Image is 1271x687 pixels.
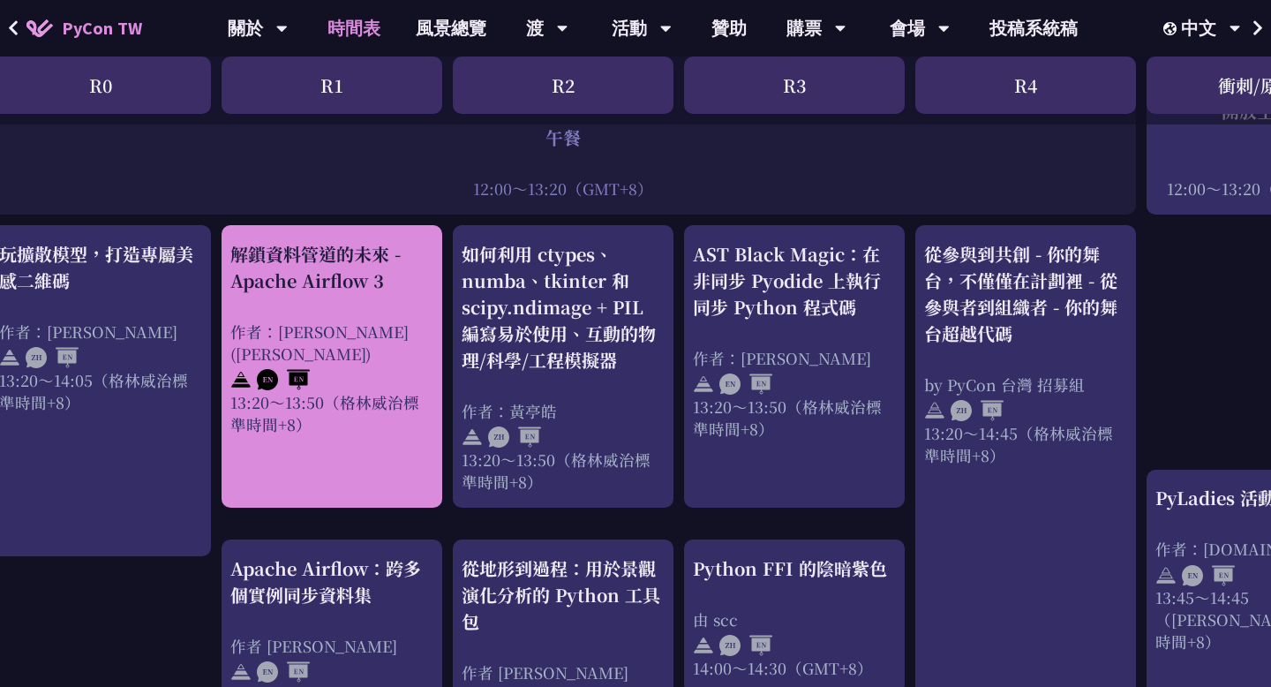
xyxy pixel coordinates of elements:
[924,374,1085,396] font: by PyCon 台灣 招募組
[320,72,343,98] font: R1
[230,369,252,390] img: svg+xml;base64,PHN2ZyB4bWxucz0iaHR0cDovL3d3dy53My5vcmcvMjAwMC9zdmciIHdpZHRoPSIyNCIgaGVpZ2h0PSIyNC...
[711,17,747,39] font: 贊助
[257,661,310,683] img: ENEN.5a408d1.svg
[924,400,945,421] img: svg+xml;base64,PHN2ZyB4bWxucz0iaHR0cDovL3d3dy53My5vcmcvMjAwMC9zdmciIHdpZHRoPSIyNCIgaGVpZ2h0PSIyNC...
[89,72,112,98] font: R0
[462,661,628,683] font: 作者 [PERSON_NAME]
[230,321,409,365] font: 作者：[PERSON_NAME] ([PERSON_NAME])
[693,635,714,656] img: svg+xml;base64,PHN2ZyB4bWxucz0iaHR0cDovL3d3dy53My5vcmcvMjAwMC9zdmciIHdpZHRoPSIyNCIgaGVpZ2h0PSIyNC...
[257,369,310,390] img: ENEN.5a408d1.svg
[462,555,660,634] font: 從地形到過程：用於景觀演化分析的 Python 工具包
[783,72,806,98] font: R3
[890,17,925,39] font: 會場
[526,17,544,39] font: 渡
[1181,17,1216,39] font: 中文
[719,374,772,395] img: ENEN.5a408d1.svg
[9,6,160,50] a: PyCon TW
[924,422,1113,466] font: 13:20～14:45（格林威治標準時間+8）
[1182,565,1235,586] img: ENEN.5a408d1.svg
[462,427,483,448] img: svg+xml;base64,PHN2ZyB4bWxucz0iaHR0cDovL3d3dy53My5vcmcvMjAwMC9zdmciIHdpZHRoPSIyNCIgaGVpZ2h0PSIyNC...
[989,17,1078,39] font: 投稿系統稿
[230,635,397,657] font: 作者 [PERSON_NAME]
[462,400,557,422] font: 作者：黃亭皓
[552,72,575,98] font: R2
[462,449,651,493] font: 13:20～13:50（格林威治標準時間+8）
[1155,565,1177,586] img: svg+xml;base64,PHN2ZyB4bWxucz0iaHR0cDovL3d3dy53My5vcmcvMjAwMC9zdmciIHdpZHRoPSIyNCIgaGVpZ2h0PSIyNC...
[26,347,79,368] img: ZHEN.371966e.svg
[230,661,252,683] img: svg+xml;base64,PHN2ZyB4bWxucz0iaHR0cDovL3d3dy53My5vcmcvMjAwMC9zdmciIHdpZHRoPSIyNCIgaGVpZ2h0PSIyNC...
[1014,72,1037,98] font: R4
[693,657,873,679] font: 14:00～14:30（GMT+8）
[230,555,421,608] font: Apache Airflow：跨多個實例同步資料集
[473,177,653,200] font: 12:00～13:20（GMT+8）
[230,391,419,435] font: 13:20～13:50（格林威治標準時間+8）
[693,374,714,395] img: svg+xml;base64,PHN2ZyB4bWxucz0iaHR0cDovL3d3dy53My5vcmcvMjAwMC9zdmciIHdpZHRoPSIyNCIgaGVpZ2h0PSIyNC...
[612,17,647,39] font: 活動
[1163,22,1181,35] img: 區域設定圖標
[327,17,380,39] font: 時間表
[228,17,263,39] font: 關於
[62,17,142,39] font: PyCon TW
[693,555,896,679] a: Python FFI 的陰暗紫色 由 scc 14:00～14:30（GMT+8）
[924,241,1117,346] font: 從參與到共創 - 你的舞台，不僅僅在計劃裡 - 從參與者到組織者 - 你的舞台超越代碼
[230,241,401,293] font: 解鎖資料管道的未來 - Apache Airflow 3
[416,17,486,39] font: 風景總覽
[693,555,887,581] font: Python FFI 的陰暗紫色
[719,635,772,656] img: ZHEN.371966e.svg
[545,125,581,150] font: 午餐
[693,396,882,440] font: 13:20～13:50（格林威治標準時間+8）
[693,608,738,630] font: 由 scc
[230,241,433,493] a: 解鎖資料管道的未來 - Apache Airflow 3 作者：[PERSON_NAME] ([PERSON_NAME]) 13:20～13:50（格林威治標準時間+8）
[951,400,1004,421] img: ZHEN.371966e.svg
[693,241,881,320] font: AST Black Magic：在非同步 Pyodide 上執行同步 Python 程式碼
[786,17,822,39] font: 購票
[462,241,665,493] a: 如何利用 ctypes、numba、tkinter 和 scipy.ndimage + PIL 編寫易於使用、互動的物理/科學/工程模擬器 作者：黃亭皓 13:20～13:50（格林威治標準時間+8）
[26,19,53,37] img: PyCon TW 2025 首頁圖標
[693,241,896,493] a: AST Black Magic：在非同步 Pyodide 上執行同步 Python 程式碼 作者：[PERSON_NAME] 13:20～13:50（格林威治標準時間+8）
[693,347,871,369] font: 作者：[PERSON_NAME]
[488,427,541,448] img: ZHEN.371966e.svg
[462,241,656,373] font: 如何利用 ctypes、numba、tkinter 和 scipy.ndimage + PIL 編寫易於使用、互動的物理/科學/工程模擬器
